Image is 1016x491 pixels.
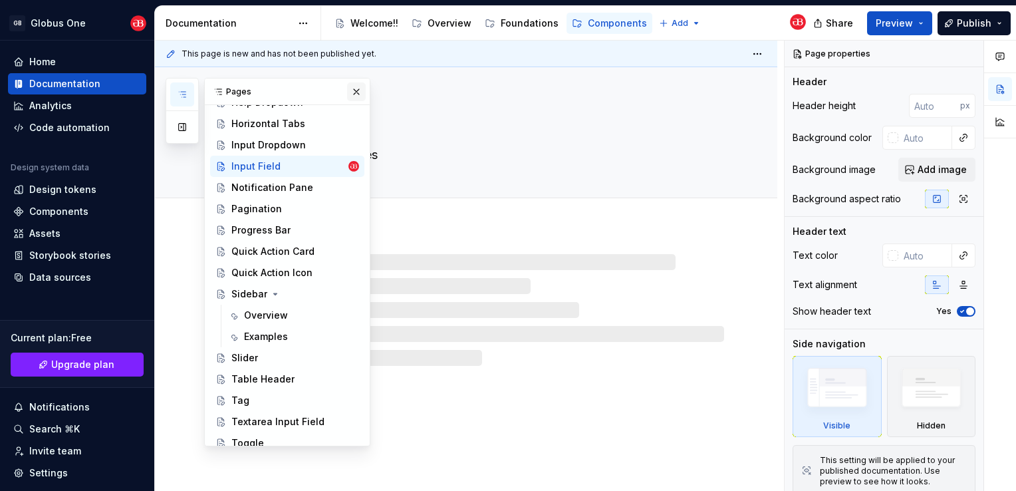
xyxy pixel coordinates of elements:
input: Auto [909,94,960,118]
a: Documentation [8,73,146,94]
textarea: Used for inputting values [237,144,721,166]
input: Auto [898,126,952,150]
button: Preview [867,11,932,35]
div: Sidebar [231,287,267,301]
button: Notifications [8,397,146,418]
div: Background color [793,131,872,144]
a: Upgrade plan [11,353,144,377]
p: px [960,100,970,111]
img: Globus Bank UX Team [348,161,359,172]
input: Auto [898,244,952,267]
a: Foundations [479,13,564,34]
img: Globus Bank UX Team [790,14,806,30]
div: Toggle [231,436,264,450]
a: Input FieldGlobus Bank UX Team [210,156,364,177]
div: Page tree [329,10,652,37]
div: Visible [793,356,882,437]
div: Input Dropdown [231,138,306,152]
a: Slider [210,347,364,369]
span: This page is new and has not been published yet. [182,49,376,59]
a: Examples [223,326,364,347]
div: Header height [793,99,856,112]
a: Quick Action Icon [210,262,364,283]
div: Side navigation [793,337,866,351]
div: Search ⌘K [29,422,80,436]
a: Overview [223,305,364,326]
a: Assets [8,223,146,244]
div: Header [793,75,826,88]
a: Components [8,201,146,222]
a: Horizontal Tabs [210,113,364,134]
a: Storybook stories [8,245,146,266]
div: Current plan : Free [11,331,144,345]
a: Analytics [8,95,146,116]
a: Sidebar [210,283,364,305]
a: Pagination [210,198,364,220]
span: Preview [876,17,913,30]
div: Visible [823,420,850,431]
span: Publish [957,17,991,30]
a: Components [567,13,652,34]
button: Share [807,11,862,35]
button: Search ⌘K [8,418,146,440]
div: Foundations [501,17,559,30]
div: Show header text [793,305,871,318]
div: Components [588,17,647,30]
div: Data sources [29,271,91,284]
div: Slider [231,351,258,365]
div: Documentation [29,77,100,90]
div: Notification Pane [231,181,313,194]
label: Yes [936,306,952,317]
a: Home [8,51,146,73]
div: Overview [244,309,288,322]
div: Settings [29,466,68,480]
span: Upgrade plan [51,358,114,371]
div: Design system data [11,162,89,173]
a: Quick Action Card [210,241,364,262]
div: Background aspect ratio [793,192,901,206]
a: Settings [8,462,146,484]
div: Invite team [29,444,81,458]
button: Publish [938,11,1011,35]
a: Overview [406,13,477,34]
div: Pages [205,79,370,105]
div: Table Header [231,373,295,386]
div: Textarea Input Field [231,415,324,428]
div: Quick Action Card [231,245,315,258]
button: Add [655,14,705,33]
div: Home [29,55,56,69]
div: Overview [428,17,471,30]
div: Globus One [31,17,86,30]
a: Welcome!! [329,13,404,34]
span: Add image [918,163,967,176]
span: Add [672,18,688,29]
div: Analytics [29,99,72,112]
a: Input Dropdown [210,134,364,156]
div: Design tokens [29,183,96,196]
button: GBGlobus OneGlobus Bank UX Team [3,9,152,37]
a: Data sources [8,267,146,288]
div: Welcome!! [350,17,398,30]
div: Notifications [29,401,90,414]
div: Quick Action Icon [231,266,313,279]
a: Invite team [8,440,146,462]
a: Table Header [210,369,364,390]
div: Hidden [887,356,976,437]
a: Notification Pane [210,177,364,198]
button: Add image [898,158,975,182]
div: Assets [29,227,61,240]
div: Background image [793,163,876,176]
div: Text alignment [793,278,857,291]
div: Storybook stories [29,249,111,262]
a: Textarea Input Field [210,411,364,432]
div: GB [9,15,25,31]
textarea: Input Field [237,110,721,142]
div: Components [29,205,88,218]
a: Design tokens [8,179,146,200]
div: Input Field [231,160,281,173]
div: Progress Bar [231,224,291,237]
div: Text color [793,249,838,262]
div: Code automation [29,121,110,134]
div: Horizontal Tabs [231,117,305,130]
div: Hidden [917,420,946,431]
